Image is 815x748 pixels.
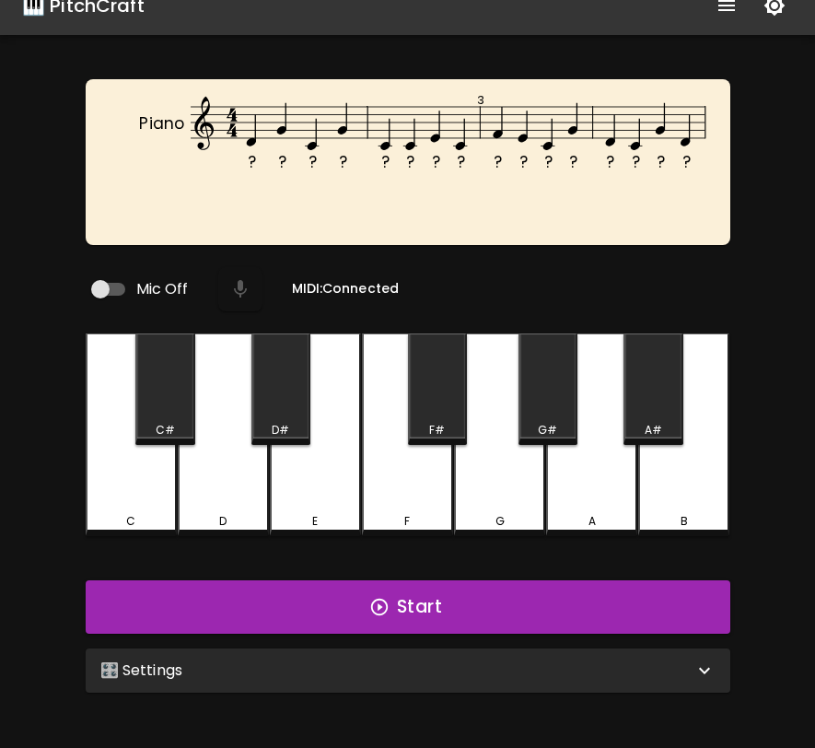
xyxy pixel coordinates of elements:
[404,513,410,530] div: F
[544,151,553,173] text: ?
[219,513,227,530] div: D
[432,151,440,173] text: ?
[477,92,484,108] text: 3
[607,151,615,173] text: ?
[309,151,317,173] text: ?
[86,649,730,693] div: 🎛️ Settings
[312,513,318,530] div: E
[658,151,666,173] text: ?
[519,151,528,173] text: ?
[126,513,135,530] div: C
[429,422,445,438] div: F#
[570,151,578,173] text: ?
[139,112,184,134] text: Piano
[100,660,183,682] p: 🎛️ Settings
[495,513,505,530] div: G
[588,513,596,530] div: A
[381,151,390,173] text: ?
[272,422,289,438] div: D#
[645,422,662,438] div: A#
[632,151,640,173] text: ?
[457,151,465,173] text: ?
[339,151,347,173] text: ?
[538,422,557,438] div: G#
[86,580,730,634] button: Start
[278,151,286,173] text: ?
[681,513,688,530] div: B
[292,279,399,299] h6: MIDI: Connected
[247,151,255,173] text: ?
[682,151,691,173] text: ?
[495,151,503,173] text: ?
[156,422,175,438] div: C#
[407,151,415,173] text: ?
[136,278,189,300] span: Mic Off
